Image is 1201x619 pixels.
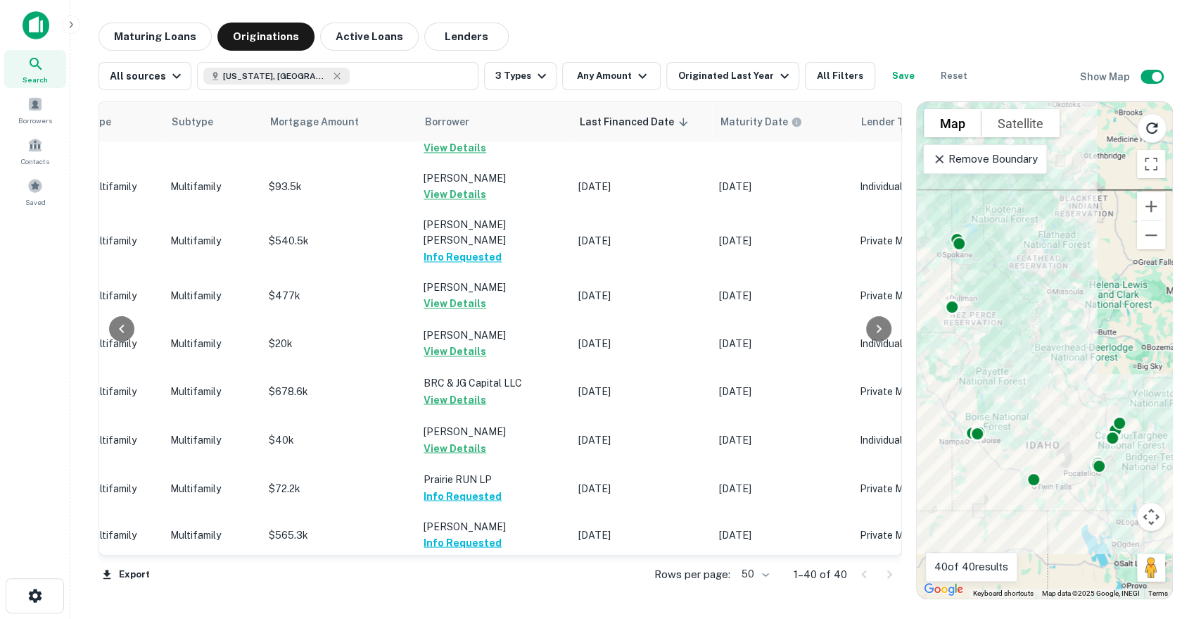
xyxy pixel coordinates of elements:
[578,384,705,399] p: [DATE]
[170,432,255,447] p: Multifamily
[860,432,972,447] p: Individual
[860,480,972,496] p: Private Money
[719,432,846,447] p: [DATE]
[18,115,52,126] span: Borrowers
[424,23,509,51] button: Lenders
[719,179,846,194] p: [DATE]
[424,439,486,456] button: View Details
[578,336,705,351] p: [DATE]
[4,91,66,129] a: Borrowers
[23,11,49,39] img: capitalize-icon.png
[424,375,564,391] p: BRC & JG Capital LLC
[223,70,329,82] span: [US_STATE], [GEOGRAPHIC_DATA]
[920,580,967,599] a: Open this area in Google Maps (opens a new window)
[4,173,66,211] a: Saved
[269,233,409,249] p: $540.5k
[860,527,972,542] p: Private Money
[269,179,409,194] p: $93.5k
[719,233,846,249] p: [DATE]
[424,343,486,360] button: View Details
[170,179,255,194] p: Multifamily
[1137,150,1165,178] button: Toggle fullscreen view
[424,391,486,408] button: View Details
[719,336,846,351] p: [DATE]
[1137,221,1165,249] button: Zoom out
[21,156,49,167] span: Contacts
[197,62,478,90] button: [US_STATE], [GEOGRAPHIC_DATA]
[424,518,564,534] p: [PERSON_NAME]
[654,566,730,583] p: Rows per page:
[424,471,564,487] p: Prairie RUN LP
[578,432,705,447] p: [DATE]
[170,384,255,399] p: Multifamily
[666,62,799,90] button: Originated Last Year
[424,170,564,186] p: [PERSON_NAME]
[269,432,409,447] p: $40k
[860,288,972,304] p: Private Money
[25,196,46,208] span: Saved
[23,74,48,85] span: Search
[719,527,846,542] p: [DATE]
[4,50,66,88] a: Search
[712,102,853,142] th: Maturity dates displayed may be estimated. Please contact the lender for the most accurate maturi...
[719,480,846,496] p: [DATE]
[269,480,409,496] p: $72.2k
[973,589,1034,599] button: Keyboard shortcuts
[424,280,564,295] p: [PERSON_NAME]
[217,23,314,51] button: Originations
[417,102,571,142] th: Borrower
[805,62,875,90] button: All Filters
[163,102,262,142] th: Subtype
[578,480,705,496] p: [DATE]
[578,288,705,304] p: [DATE]
[1137,503,1165,531] button: Map camera controls
[110,68,185,85] div: All sources
[424,327,564,343] p: [PERSON_NAME]
[262,102,417,142] th: Mortgage Amount
[578,179,705,194] p: [DATE]
[720,114,820,130] span: Maturity dates displayed may be estimated. Please contact the lender for the most accurate maturi...
[719,288,846,304] p: [DATE]
[861,113,921,130] span: Lender Type
[860,233,972,249] p: Private Money
[424,423,564,439] p: [PERSON_NAME]
[917,102,1172,599] div: 0 0
[320,23,419,51] button: Active Loans
[578,233,705,249] p: [DATE]
[678,68,792,85] div: Originated Last Year
[424,295,486,312] button: View Details
[860,336,972,351] p: Individual
[1080,69,1132,85] h6: Show Map
[571,102,712,142] th: Last Financed Date
[424,534,502,551] button: Info Requested
[720,114,802,130] div: Maturity dates displayed may be estimated. Please contact the lender for the most accurate maturi...
[1137,192,1165,220] button: Zoom in
[860,384,972,399] p: Private Money
[99,23,212,51] button: Maturing Loans
[170,233,255,249] p: Multifamily
[269,336,409,351] p: $20k
[1148,589,1168,597] a: Terms (opens in new tab)
[932,151,1037,168] p: Remove Boundary
[4,132,66,170] a: Contacts
[424,249,502,265] button: Info Requested
[736,564,771,584] div: 50
[932,62,977,90] button: Reset
[424,139,486,156] button: View Details
[1131,506,1201,574] iframe: Chat Widget
[484,62,557,90] button: 3 Types
[99,62,191,90] button: All sources
[580,113,692,130] span: Last Financed Date
[934,558,1008,575] p: 40 of 40 results
[794,566,847,583] p: 1–40 of 40
[269,527,409,542] p: $565.3k
[1042,589,1140,597] span: Map data ©2025 Google, INEGI
[270,113,377,130] span: Mortgage Amount
[172,113,213,130] span: Subtype
[719,384,846,399] p: [DATE]
[720,114,788,130] h6: Maturity Date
